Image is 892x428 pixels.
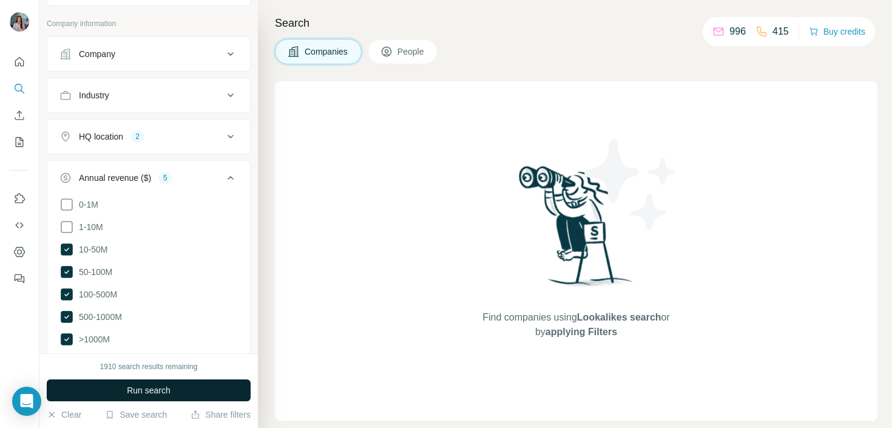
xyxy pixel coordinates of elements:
button: Annual revenue ($)5 [47,163,250,197]
div: Company [79,48,115,60]
div: HQ location [79,131,123,143]
button: Feedback [10,268,29,290]
span: >1000M [74,333,110,345]
button: Save search [105,409,167,421]
span: 50-100M [74,266,112,278]
div: Annual revenue ($) [79,172,151,184]
button: Enrich CSV [10,104,29,126]
img: Surfe Illustration - Woman searching with binoculars [513,163,640,298]
img: Avatar [10,12,29,32]
div: Industry [79,89,109,101]
span: 100-500M [74,288,117,301]
div: 2 [130,131,144,142]
span: 10-50M [74,243,107,256]
button: Use Surfe API [10,214,29,236]
span: 1-10M [74,221,103,233]
div: Open Intercom Messenger [12,387,41,416]
span: Run search [127,384,171,396]
button: Use Surfe on LinkedIn [10,188,29,209]
p: 996 [729,24,746,39]
button: Share filters [191,409,251,421]
button: Quick start [10,51,29,73]
span: 500-1000M [74,311,122,323]
button: Buy credits [809,23,865,40]
button: HQ location2 [47,122,250,151]
p: Company information [47,18,251,29]
button: Company [47,39,250,69]
button: Search [10,78,29,100]
p: 415 [772,24,789,39]
span: Companies [305,46,349,58]
span: Lookalikes search [577,312,661,322]
div: 1910 search results remaining [100,361,198,372]
button: Run search [47,379,251,401]
button: Industry [47,81,250,110]
h4: Search [275,15,877,32]
button: Clear [47,409,81,421]
button: My lists [10,131,29,153]
span: People [397,46,425,58]
span: Find companies using or by [479,310,673,339]
span: applying Filters [546,327,617,337]
img: Surfe Illustration - Stars [576,130,686,239]
div: 5 [158,172,172,183]
span: 0-1M [74,199,98,211]
button: Dashboard [10,241,29,263]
